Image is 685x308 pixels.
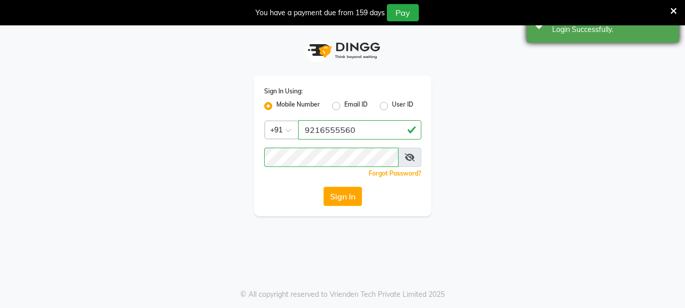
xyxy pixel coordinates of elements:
[298,120,421,140] input: Username
[276,100,320,112] label: Mobile Number
[552,24,671,35] div: Login Successfully.
[344,100,368,112] label: Email ID
[256,8,385,18] div: You have a payment due from 159 days
[369,169,421,177] a: Forgot Password?
[264,87,303,96] label: Sign In Using:
[392,100,413,112] label: User ID
[302,36,383,65] img: logo1.svg
[323,187,362,206] button: Sign In
[264,148,399,167] input: Username
[387,4,419,21] button: Pay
